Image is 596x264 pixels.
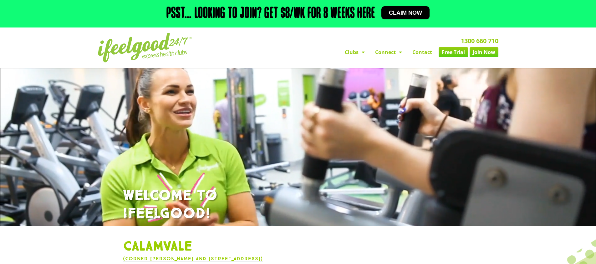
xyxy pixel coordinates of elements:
[123,256,263,262] a: (Corner [PERSON_NAME] and [STREET_ADDRESS])
[407,47,437,57] a: Contact
[123,187,473,223] h1: WELCOME TO IFEELGOOD!
[461,37,498,45] a: 1300 660 710
[123,239,473,255] h1: Calamvale
[166,6,375,21] h2: Psst… Looking to join? Get $8/wk for 8 weeks here
[389,10,422,16] span: Claim now
[381,6,430,19] a: Claim now
[340,47,370,57] a: Clubs
[470,47,498,57] a: Join Now
[240,47,498,57] nav: Menu
[439,47,468,57] a: Free Trial
[370,47,407,57] a: Connect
